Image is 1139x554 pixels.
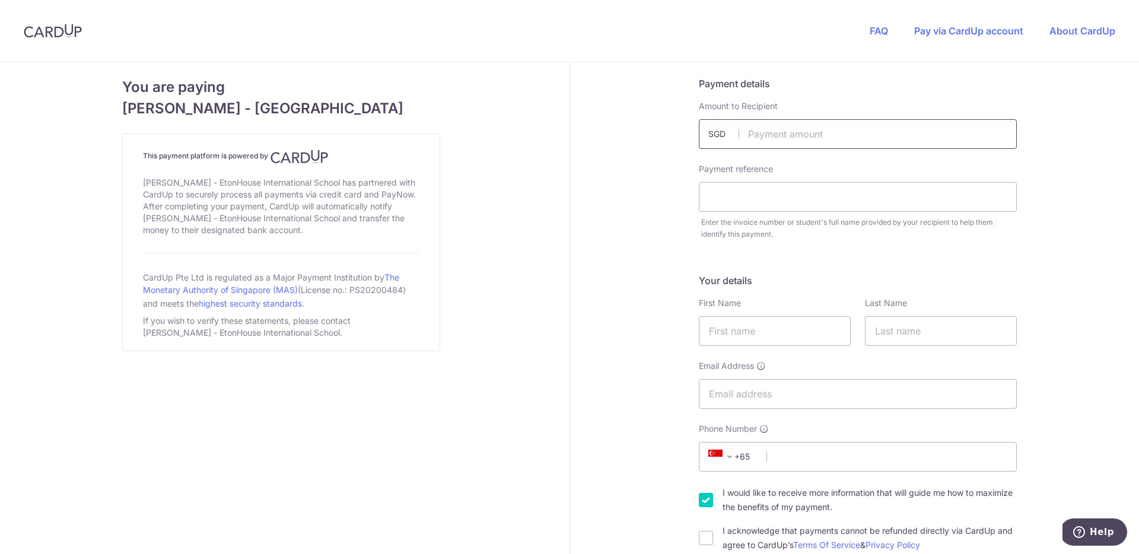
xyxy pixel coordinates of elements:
label: I would like to receive more information that will guide me how to maximize the benefits of my pa... [723,486,1017,514]
span: You are paying [122,77,440,98]
input: Payment amount [699,119,1017,149]
a: About CardUp [1049,25,1115,37]
img: CardUp [271,149,329,164]
a: Terms Of Service [793,540,860,550]
label: Last Name [865,297,907,309]
a: FAQ [870,25,888,37]
a: Pay via CardUp account [914,25,1023,37]
span: SGD [708,128,739,140]
div: CardUp Pte Ltd is regulated as a Major Payment Institution by (License no.: PS20200484) and meets... [143,268,419,313]
iframe: Opens a widget where you can find more information [1062,518,1127,548]
h5: Payment details [699,77,1017,91]
div: Enter the invoice number or student's full name provided by your recipient to help them identify ... [701,216,1017,240]
a: Privacy Policy [866,540,920,550]
input: Last name [865,316,1017,346]
span: Phone Number [699,423,757,435]
span: Email Address [699,360,754,372]
div: If you wish to verify these statements, please contact [PERSON_NAME] - EtonHouse International Sc... [143,313,419,341]
label: First Name [699,297,741,309]
label: Payment reference [699,163,773,175]
span: +65 [705,450,758,464]
span: +65 [708,450,737,464]
input: First name [699,316,851,346]
a: highest security standards [199,298,302,308]
input: Email address [699,379,1017,409]
img: CardUp [24,24,82,38]
label: Amount to Recipient [699,100,778,112]
span: [PERSON_NAME] - [GEOGRAPHIC_DATA] [122,98,440,119]
h5: Your details [699,273,1017,288]
label: I acknowledge that payments cannot be refunded directly via CardUp and agree to CardUp’s & [723,524,1017,552]
h4: This payment platform is powered by [143,149,419,164]
div: [PERSON_NAME] - EtonHouse International School has partnered with CardUp to securely process all ... [143,174,419,238]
